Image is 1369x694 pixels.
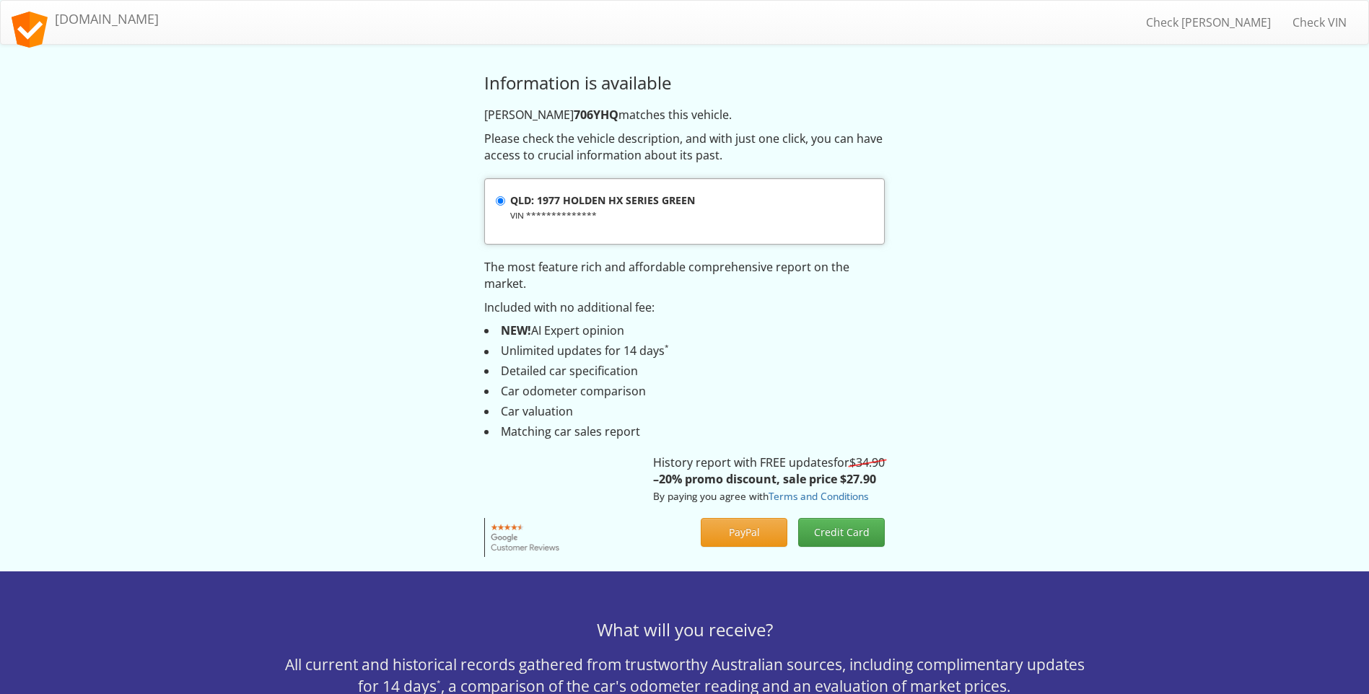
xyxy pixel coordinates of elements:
h3: What will you receive? [274,620,1096,639]
li: Car odometer comparison [484,383,885,400]
img: Google customer reviews [484,518,567,557]
li: Matching car sales report [484,423,885,440]
strong: –20% promo discount, sale price $27.90 [653,471,876,487]
img: logo.svg [12,12,48,48]
a: Check VIN [1282,4,1357,40]
a: Terms and Conditions [769,489,868,503]
span: for [834,454,885,470]
h3: Information is available [484,74,885,92]
p: History report with FREE updates [653,454,885,504]
li: Unlimited updates for 14 days [484,343,885,359]
button: Credit Card [798,518,885,547]
li: AI Expert opinion [484,322,885,339]
p: Please check the vehicle description, and with just one click, you can have access to crucial inf... [484,131,885,164]
strong: QLD: 1977 HOLDEN HX SERIES GREEN [510,193,695,207]
small: By paying you agree with [653,489,868,503]
button: PayPal [701,518,787,547]
a: [DOMAIN_NAME] [1,1,170,37]
s: $34.90 [849,454,885,470]
strong: NEW! [501,322,531,338]
p: The most feature rich and affordable comprehensive report on the market. [484,259,885,292]
p: [PERSON_NAME] matches this vehicle. [484,107,885,123]
li: Detailed car specification [484,363,885,379]
strong: 706YHQ [574,107,618,123]
li: Car valuation [484,403,885,420]
a: Check [PERSON_NAME] [1135,4,1282,40]
p: Included with no additional fee: [484,299,885,316]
